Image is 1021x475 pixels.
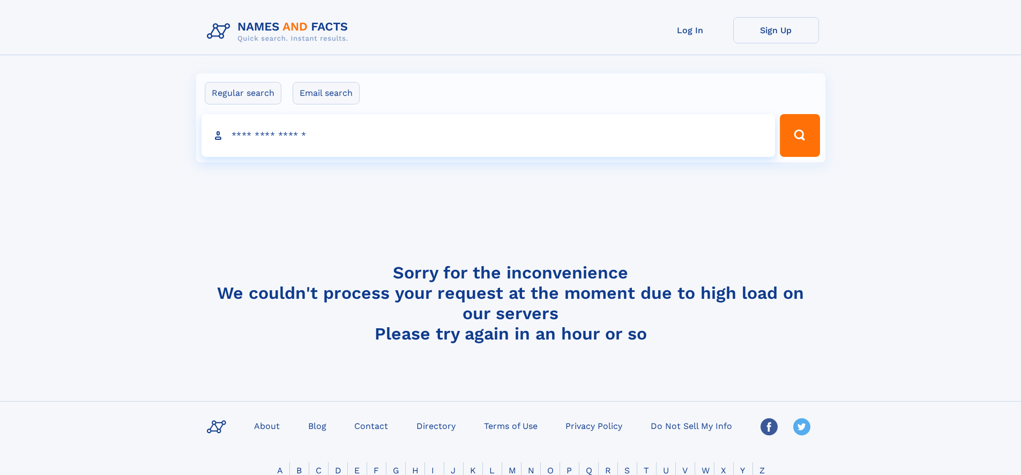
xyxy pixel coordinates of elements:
a: Directory [412,418,460,433]
input: search input [202,114,776,157]
button: Search Button [780,114,819,157]
label: Regular search [205,82,281,104]
a: Blog [304,418,331,433]
img: Logo Names and Facts [203,17,357,46]
a: Sign Up [733,17,819,43]
a: Contact [350,418,392,433]
a: Log In [647,17,733,43]
a: Privacy Policy [561,418,627,433]
img: Facebook [761,418,778,435]
a: Do Not Sell My Info [646,418,736,433]
a: Terms of Use [480,418,542,433]
h4: Sorry for the inconvenience We couldn't process your request at the moment due to high load on ou... [203,262,819,344]
img: Twitter [793,418,810,435]
label: Email search [293,82,360,104]
a: About [250,418,284,433]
